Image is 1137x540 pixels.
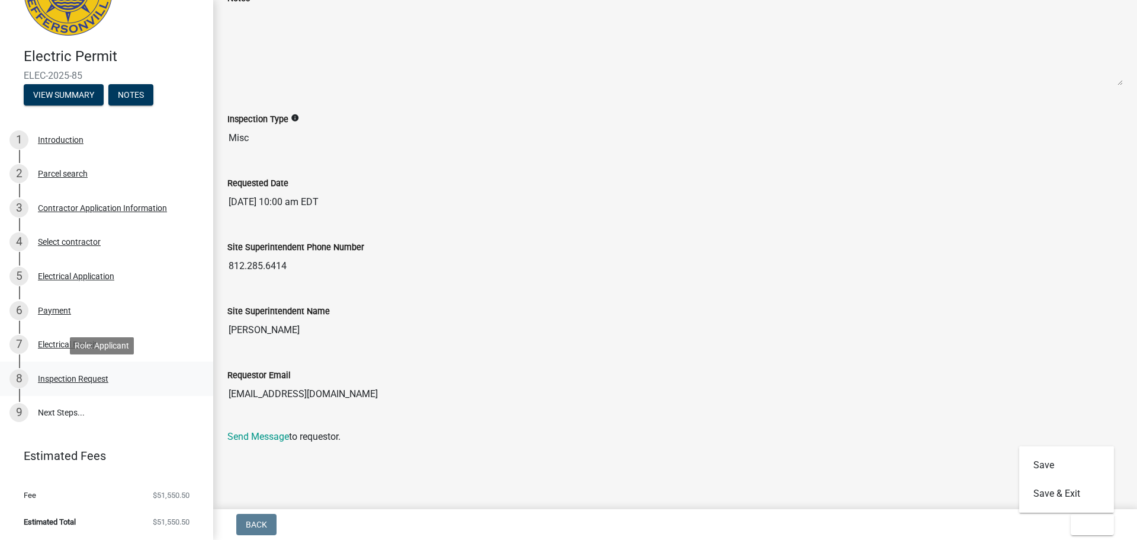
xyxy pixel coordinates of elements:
[9,232,28,251] div: 4
[1019,446,1114,513] div: Exit
[9,403,28,422] div: 9
[24,491,36,499] span: Fee
[153,491,189,499] span: $51,550.50
[9,369,28,388] div: 8
[108,91,153,100] wm-modal-confirm: Notes
[38,375,108,383] div: Inspection Request
[70,337,134,354] div: Role: Applicant
[38,340,97,349] div: Electrical Permit
[291,114,299,122] i: info
[38,306,71,315] div: Payment
[227,308,330,316] label: Site Superintendent Name
[38,272,114,280] div: Electrical Application
[227,431,289,442] a: Send Message
[1019,480,1114,508] button: Save & Exit
[38,170,88,178] div: Parcel search
[9,335,28,354] div: 7
[227,372,291,380] label: Requestor Email
[246,520,267,529] span: Back
[24,48,204,65] h4: Electric Permit
[24,84,104,106] button: View Summary
[9,444,194,468] a: Estimated Fees
[227,244,364,252] label: Site Superintendent Phone Number
[9,267,28,286] div: 5
[24,91,104,100] wm-modal-confirm: Summary
[236,514,277,535] button: Back
[1071,514,1114,535] button: Exit
[227,180,288,188] label: Requested Date
[38,204,167,212] div: Contractor Application Information
[108,84,153,106] button: Notes
[9,301,28,320] div: 6
[24,70,189,81] span: ELEC-2025-85
[153,518,189,526] span: $51,550.50
[9,199,28,218] div: 3
[9,130,28,149] div: 1
[1080,520,1097,529] span: Exit
[9,164,28,183] div: 2
[227,116,288,124] label: Inspection Type
[38,136,83,144] div: Introduction
[38,238,101,246] div: Select contractor
[24,518,76,526] span: Estimated Total
[1019,451,1114,480] button: Save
